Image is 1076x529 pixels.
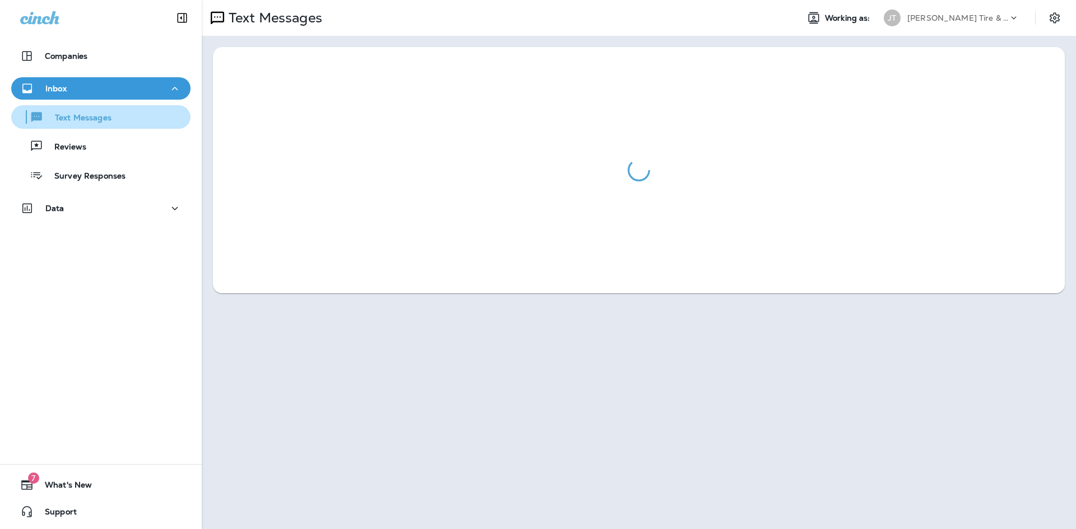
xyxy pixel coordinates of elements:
[45,204,64,213] p: Data
[825,13,873,23] span: Working as:
[11,500,191,523] button: Support
[45,52,87,60] p: Companies
[11,163,191,187] button: Survey Responses
[224,10,322,26] p: Text Messages
[34,480,92,494] span: What's New
[11,77,191,100] button: Inbox
[11,105,191,129] button: Text Messages
[907,13,1008,22] p: [PERSON_NAME] Tire & Auto
[1045,8,1065,28] button: Settings
[34,507,77,521] span: Support
[28,472,39,484] span: 7
[44,113,112,124] p: Text Messages
[43,142,86,153] p: Reviews
[884,10,901,26] div: JT
[11,134,191,158] button: Reviews
[43,171,126,182] p: Survey Responses
[11,474,191,496] button: 7What's New
[11,45,191,67] button: Companies
[166,7,198,29] button: Collapse Sidebar
[11,197,191,219] button: Data
[45,84,67,93] p: Inbox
